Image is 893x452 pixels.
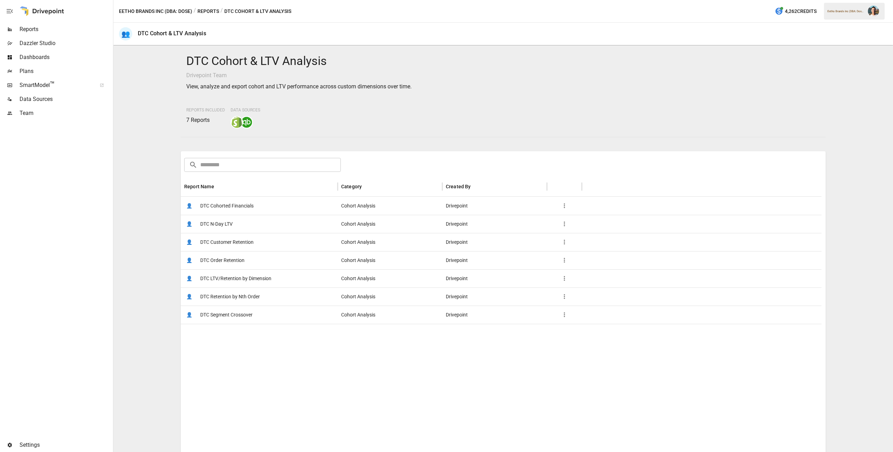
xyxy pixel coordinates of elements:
div: / [220,7,223,16]
span: Team [20,109,112,117]
div: Cohort Analysis [338,251,442,269]
div: 👥 [119,27,132,41]
span: Dazzler Studio [20,39,112,48]
div: Drivepoint [442,233,547,251]
p: 7 Reports [186,116,225,124]
div: Created By [446,184,471,189]
span: 👤 [184,291,195,302]
span: DTC Cohorted Financials [200,197,254,215]
span: Dashboards [20,53,112,61]
span: Reports Included [186,108,225,112]
span: DTC Order Retention [200,251,245,269]
div: Drivepoint [442,215,547,233]
button: Sort [362,182,372,191]
p: Drivepoint Team [186,71,820,80]
div: Drivepoint [442,269,547,287]
img: shopify [231,117,242,128]
span: 👤 [184,237,195,247]
div: / [194,7,196,16]
span: Data Sources [20,95,112,103]
span: DTC Retention by Nth Order [200,288,260,306]
span: DTC N-Day LTV [200,215,233,233]
h4: DTC Cohort & LTV Analysis [186,54,820,68]
div: Cohort Analysis [338,215,442,233]
span: 👤 [184,255,195,265]
div: Cohort Analysis [338,197,442,215]
div: DTC Cohort & LTV Analysis [138,30,206,37]
button: 4,262Credits [772,5,819,18]
span: DTC LTV/Retention by Dimension [200,270,271,287]
div: Cohort Analysis [338,306,442,324]
button: Eetho Brands Inc (DBA: Dose) [119,7,192,16]
span: Settings [20,441,112,449]
div: Cohort Analysis [338,233,442,251]
div: Report Name [184,184,214,189]
button: Sort [472,182,481,191]
div: Drivepoint [442,287,547,306]
button: Sort [215,182,225,191]
div: Cohort Analysis [338,287,442,306]
p: View, analyze and export cohort and LTV performance across custom dimensions over time. [186,82,820,91]
span: 👤 [184,273,195,284]
div: Drivepoint [442,251,547,269]
span: DTC Customer Retention [200,233,254,251]
div: Eetho Brands Inc (DBA: Dose) [827,10,864,13]
span: Data Sources [231,108,260,112]
span: 4,262 Credits [785,7,817,16]
div: Category [341,184,362,189]
span: 👤 [184,201,195,211]
span: Plans [20,67,112,75]
span: ™ [50,80,55,89]
span: Reports [20,25,112,34]
span: DTC Segment Crossover [200,306,253,324]
div: Drivepoint [442,306,547,324]
span: 👤 [184,309,195,320]
img: quickbooks [241,117,252,128]
button: Reports [197,7,219,16]
div: Cohort Analysis [338,269,442,287]
div: Drivepoint [442,197,547,215]
span: 👤 [184,219,195,229]
span: SmartModel [20,81,92,89]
